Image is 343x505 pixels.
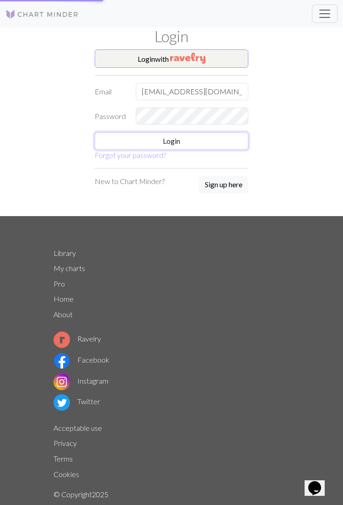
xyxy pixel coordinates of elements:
button: Toggle navigation [312,5,338,23]
label: Password [89,108,130,125]
a: Cookies [54,470,79,478]
button: Loginwith [95,49,248,68]
label: Email [89,83,130,100]
a: Instagram [54,376,108,385]
a: Library [54,249,76,257]
a: Forgot your password? [95,151,166,159]
img: Ravelry logo [54,331,70,348]
p: New to Chart Minder? [95,176,165,187]
p: © Copyright 2025 [54,489,289,500]
a: Pro [54,279,65,288]
img: Facebook logo [54,353,70,369]
a: Facebook [54,355,109,364]
a: Twitter [54,397,100,406]
img: Ravelry [170,53,205,64]
a: My charts [54,264,85,272]
a: Terms [54,454,73,463]
a: Privacy [54,439,77,447]
a: About [54,310,73,319]
h1: Login [48,27,295,46]
a: Sign up here [199,176,248,194]
a: Acceptable use [54,424,102,432]
img: Logo [5,9,79,20]
button: Sign up here [199,176,248,193]
img: Twitter logo [54,394,70,411]
a: Home [54,294,74,303]
a: Ravelry [54,334,101,343]
iframe: chat widget [305,468,334,496]
img: Instagram logo [54,374,70,390]
button: Login [95,132,248,150]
